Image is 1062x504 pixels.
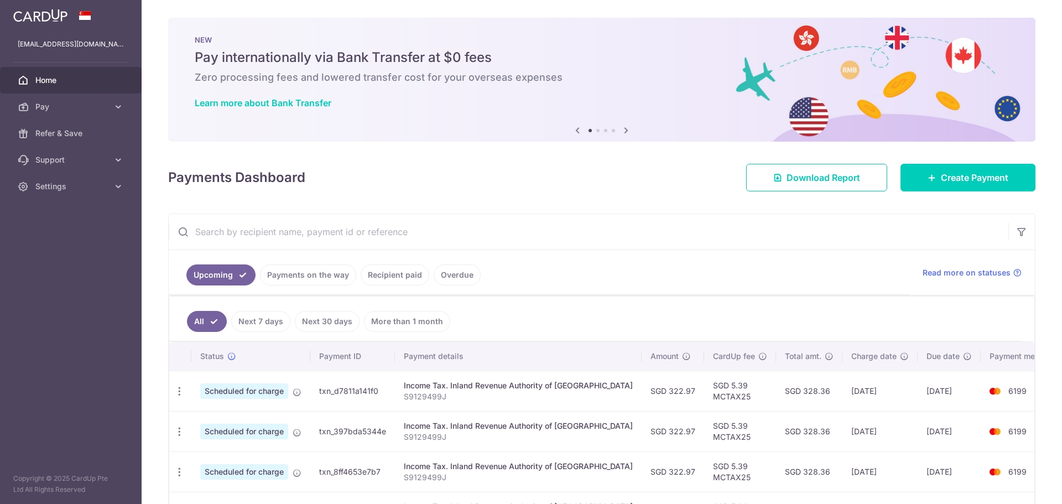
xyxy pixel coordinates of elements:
a: Next 7 days [231,311,290,332]
div: Income Tax. Inland Revenue Authority of [GEOGRAPHIC_DATA] [404,461,633,472]
td: SGD 328.36 [776,411,842,451]
a: Payments on the way [260,264,356,285]
img: Bank Card [984,385,1006,398]
td: SGD 322.97 [642,451,704,492]
span: Scheduled for charge [200,464,288,480]
a: Learn more about Bank Transfer [195,97,331,108]
a: More than 1 month [364,311,450,332]
img: Bank Card [984,465,1006,479]
input: Search by recipient name, payment id or reference [169,214,1008,250]
td: SGD 328.36 [776,451,842,492]
td: [DATE] [842,451,918,492]
td: SGD 5.39 MCTAX25 [704,451,776,492]
span: Due date [926,351,960,362]
a: Upcoming [186,264,256,285]
div: Income Tax. Inland Revenue Authority of [GEOGRAPHIC_DATA] [404,420,633,432]
span: Amount [650,351,679,362]
td: SGD 322.97 [642,411,704,451]
span: Create Payment [941,171,1008,184]
td: [DATE] [842,371,918,411]
span: Pay [35,101,108,112]
a: Create Payment [900,164,1035,191]
span: Download Report [787,171,860,184]
td: txn_8ff4653e7b7 [310,451,395,492]
span: Charge date [851,351,897,362]
td: txn_d7811a141f0 [310,371,395,411]
h6: Zero processing fees and lowered transfer cost for your overseas expenses [195,71,1009,84]
div: Income Tax. Inland Revenue Authority of [GEOGRAPHIC_DATA] [404,380,633,391]
span: 6199 [1008,427,1027,436]
span: Read more on statuses [923,267,1011,278]
th: Payment details [395,342,642,371]
td: txn_397bda5344e [310,411,395,451]
span: 6199 [1008,386,1027,396]
td: SGD 5.39 MCTAX25 [704,371,776,411]
h5: Pay internationally via Bank Transfer at $0 fees [195,49,1009,66]
span: 6199 [1008,467,1027,476]
p: S9129499J [404,472,633,483]
p: [EMAIL_ADDRESS][DOMAIN_NAME] [18,39,124,50]
a: Recipient paid [361,264,429,285]
p: S9129499J [404,391,633,402]
h4: Payments Dashboard [168,168,305,188]
img: Bank Card [984,425,1006,438]
span: CardUp fee [713,351,755,362]
span: Settings [35,181,108,192]
td: [DATE] [918,371,981,411]
p: NEW [195,35,1009,44]
td: SGD 5.39 MCTAX25 [704,411,776,451]
td: SGD 322.97 [642,371,704,411]
img: CardUp [13,9,67,22]
a: All [187,311,227,332]
a: Next 30 days [295,311,360,332]
a: Download Report [746,164,887,191]
a: Read more on statuses [923,267,1022,278]
a: Overdue [434,264,481,285]
span: Status [200,351,224,362]
th: Payment ID [310,342,395,371]
span: Home [35,75,108,86]
span: Total amt. [785,351,821,362]
span: Support [35,154,108,165]
span: Scheduled for charge [200,383,288,399]
td: [DATE] [918,451,981,492]
img: Bank transfer banner [168,18,1035,142]
span: Scheduled for charge [200,424,288,439]
td: SGD 328.36 [776,371,842,411]
td: [DATE] [842,411,918,451]
span: Refer & Save [35,128,108,139]
p: S9129499J [404,432,633,443]
td: [DATE] [918,411,981,451]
